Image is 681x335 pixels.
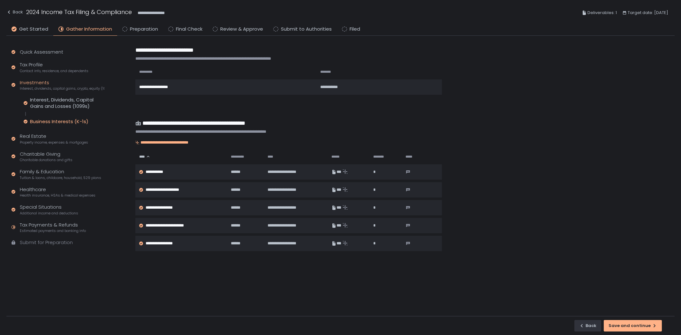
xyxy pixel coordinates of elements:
span: Additional income and deductions [20,211,78,216]
div: Submit for Preparation [20,239,73,246]
span: Review & Approve [220,26,263,33]
span: Health insurance, HSAs & medical expenses [20,193,95,198]
span: Charitable donations and gifts [20,158,72,162]
span: Interest, dividends, capital gains, crypto, equity (1099s, K-1s) [20,86,104,91]
button: Save and continue [604,320,662,331]
span: Submit to Authorities [281,26,332,33]
span: Gather Information [66,26,112,33]
button: Back [6,8,23,18]
span: Filed [350,26,360,33]
div: Tax Payments & Refunds [20,221,86,234]
span: Deliverables: 1 [587,9,617,17]
span: Estimated payments and banking info [20,228,86,233]
button: Back [574,320,601,331]
div: Back [6,8,23,16]
span: Contact info, residence, and dependents [20,69,88,73]
div: Special Situations [20,204,78,216]
span: Get Started [19,26,48,33]
span: Target date: [DATE] [628,9,668,17]
div: Healthcare [20,186,95,198]
div: Investments [20,79,104,91]
div: Business Interests (K-1s) [30,118,88,125]
span: Final Check [176,26,202,33]
div: Charitable Giving [20,151,72,163]
div: Quick Assessment [20,48,63,56]
span: Property income, expenses & mortgages [20,140,88,145]
div: Back [579,323,596,329]
div: Tax Profile [20,61,88,73]
span: Tuition & loans, childcare, household, 529 plans [20,175,101,180]
div: Real Estate [20,133,88,145]
span: Preparation [130,26,158,33]
div: Interest, Dividends, Capital Gains and Losses (1099s) [30,97,104,109]
h1: 2024 Income Tax Filing & Compliance [26,8,132,16]
div: Family & Education [20,168,101,180]
div: Save and continue [609,323,657,329]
